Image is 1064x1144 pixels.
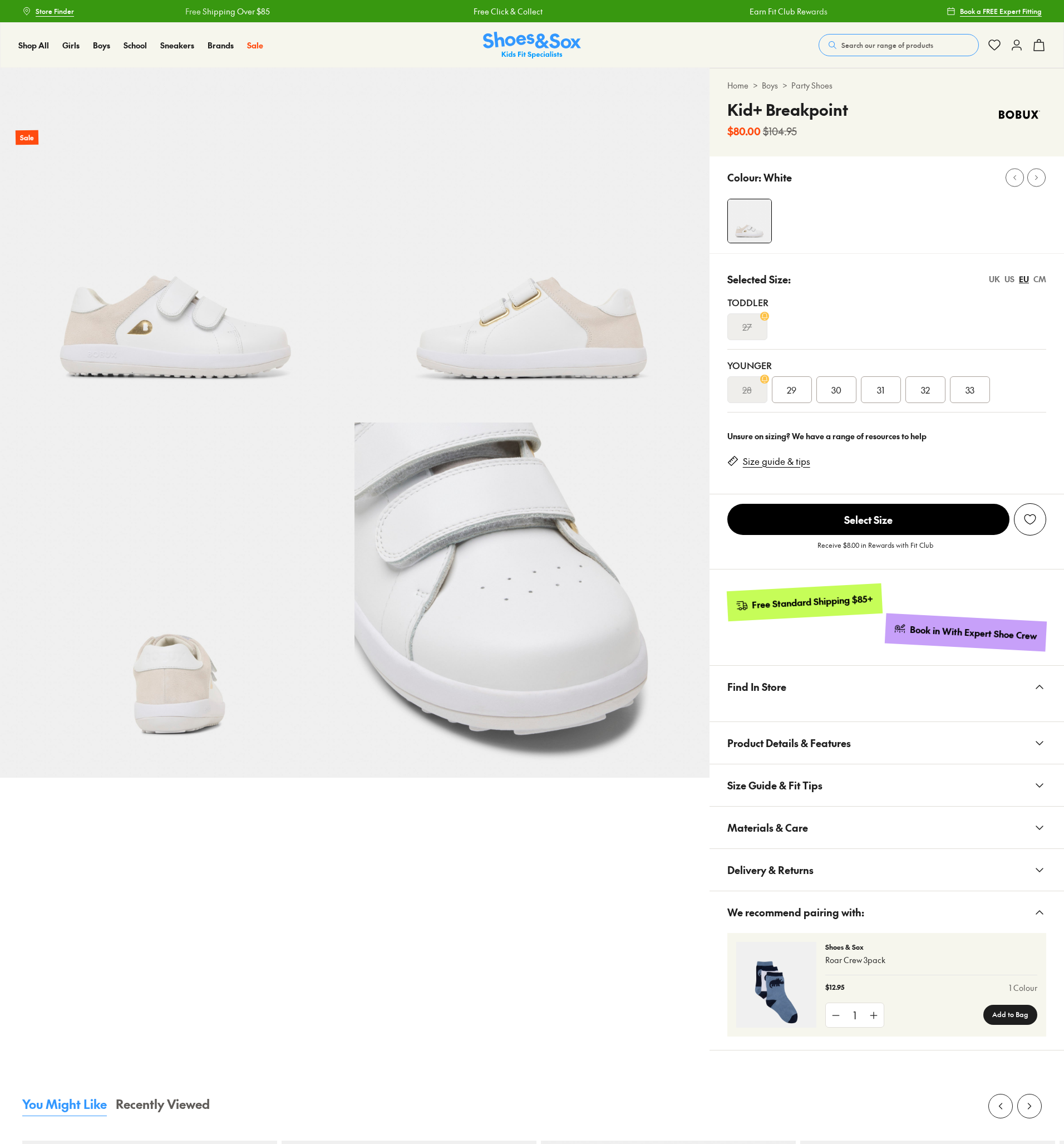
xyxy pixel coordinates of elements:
div: > > [727,80,1046,91]
a: Free Standard Shipping $85+ [726,583,882,621]
p: Sale [16,130,38,145]
span: Boys [93,40,110,51]
s: $104.95 [763,124,797,139]
a: 1 Colour [1009,982,1037,994]
a: Free Click & Collect [473,6,542,17]
img: 5-552257_1 [354,68,709,423]
span: Delivery & Returns [727,853,814,886]
a: Boys [93,40,110,51]
button: Recently Viewed [116,1095,210,1116]
button: Delivery & Returns [710,849,1064,891]
a: Party Shoes [791,80,833,91]
span: 31 [877,383,884,396]
div: US [1004,273,1014,285]
a: Store Finder [22,1,74,21]
span: Book a FREE Expert Fitting [960,6,1042,16]
s: 27 [742,320,752,333]
span: Size Guide & Fit Tips [727,769,822,802]
div: 1 [846,1003,864,1027]
div: Younger [727,359,1046,372]
div: Unsure on sizing? We have a range of resources to help [727,430,1046,442]
p: Selected Size: [727,272,791,287]
button: Size Guide & Fit Tips [710,764,1064,806]
a: Shoes & Sox [483,32,581,59]
div: Book in With Expert Shoe Crew [910,623,1038,642]
a: Size guide & tips [743,455,810,468]
button: We recommend pairing with: [710,891,1064,933]
p: Colour: [727,170,761,185]
button: Add to Bag [983,1005,1037,1025]
span: Shop All [18,40,49,51]
img: 4-493178_1 [736,942,816,1028]
span: Sneakers [160,40,194,51]
div: Free Standard Shipping $85+ [751,593,873,611]
span: We recommend pairing with: [727,896,864,929]
a: Girls [62,40,80,51]
p: Shoes & Sox [825,942,1037,952]
a: Book in With Expert Shoe Crew [885,613,1047,652]
p: Roar Crew 3pack [825,954,1037,966]
div: CM [1033,273,1046,285]
div: EU [1019,273,1029,285]
a: Sale [247,40,263,51]
span: 33 [966,383,974,396]
button: Product Details & Features [710,722,1064,764]
button: Find In Store [710,666,1064,708]
span: Select Size [727,504,1009,535]
img: Vendor logo [993,98,1046,131]
button: You Might Like [22,1095,107,1116]
span: Product Details & Features [727,726,851,759]
button: Add to Wishlist [1014,503,1046,536]
img: 7-552259_1 [354,423,709,777]
a: Free Shipping Over $85 [185,6,269,17]
p: Receive $8.00 in Rewards with Fit Club [817,540,933,560]
span: Find In Store [727,670,786,703]
a: Book a FREE Expert Fitting [947,1,1042,21]
a: Sneakers [160,40,194,51]
span: 29 [787,383,796,396]
span: Brands [208,40,234,51]
span: Search our range of products [841,40,933,50]
s: 28 [742,383,752,396]
span: 30 [831,383,841,396]
span: Materials & Care [727,811,808,844]
img: SNS_Logo_Responsive.svg [483,32,581,59]
a: Boys [762,80,778,91]
a: Shop All [18,40,49,51]
p: $12.95 [825,982,844,994]
div: Toddler [727,296,1046,309]
button: Materials & Care [710,807,1064,848]
button: Select Size [727,503,1009,536]
a: Home [727,80,748,91]
span: Girls [62,40,80,51]
button: Search our range of products [819,34,979,56]
b: $80.00 [727,124,761,139]
div: UK [989,273,1000,285]
span: Sale [247,40,263,51]
h4: Kid+ Breakpoint [727,98,848,121]
span: Store Finder [36,6,74,16]
img: 4-547884_1 [728,199,771,243]
a: School [124,40,147,51]
a: Earn Fit Club Rewards [749,6,827,17]
a: Brands [208,40,234,51]
span: School [124,40,147,51]
p: White [763,170,792,185]
span: 32 [921,383,930,396]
